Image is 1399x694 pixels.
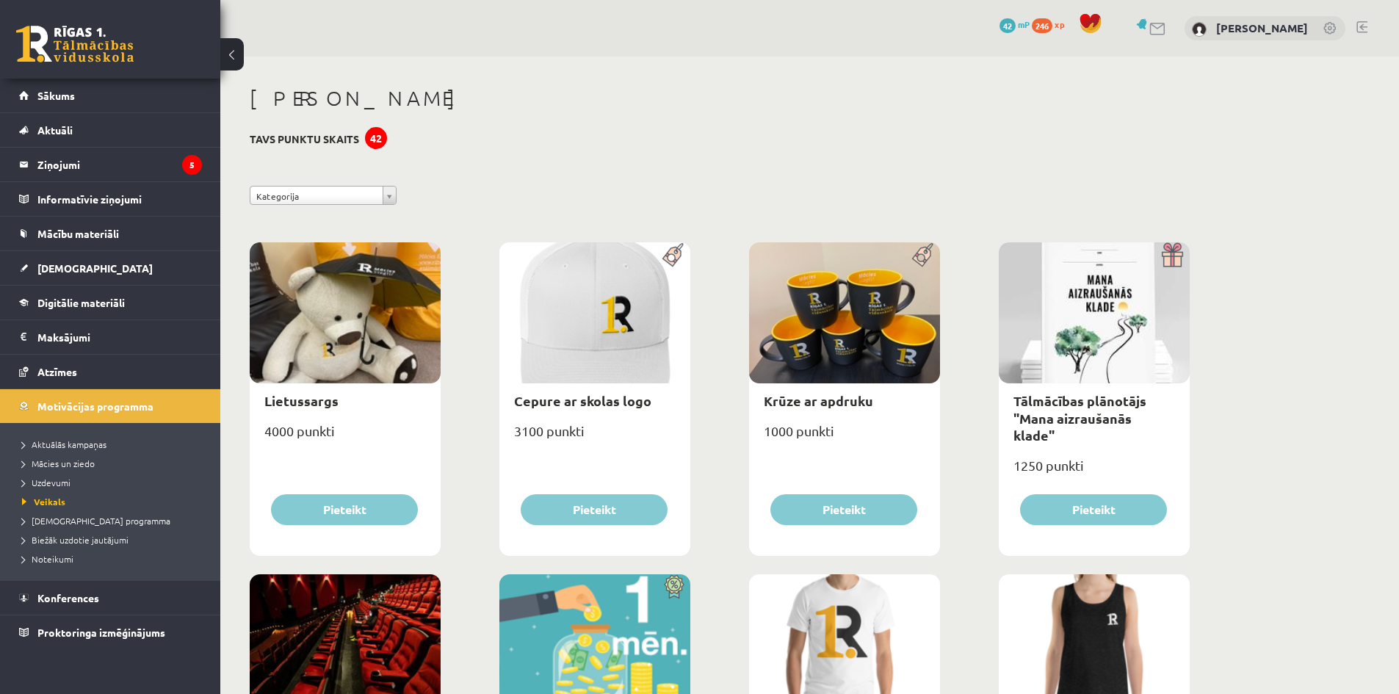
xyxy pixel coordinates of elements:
[19,355,202,388] a: Atzīmes
[22,552,206,565] a: Noteikumi
[22,514,206,527] a: [DEMOGRAPHIC_DATA] programma
[999,18,1016,33] span: 42
[19,615,202,649] a: Proktoringa izmēģinājums
[1032,18,1052,33] span: 246
[256,187,377,206] span: Kategorija
[37,320,202,354] legend: Maksājumi
[22,496,65,507] span: Veikals
[365,127,387,149] div: 42
[22,533,206,546] a: Biežāk uzdotie jautājumi
[1020,494,1167,525] button: Pieteikt
[19,320,202,354] a: Maksājumi
[37,227,119,240] span: Mācību materiāli
[264,392,339,409] a: Lietussargs
[22,458,95,469] span: Mācies un ziedo
[1018,18,1030,30] span: mP
[19,148,202,181] a: Ziņojumi5
[37,400,153,413] span: Motivācijas programma
[37,365,77,378] span: Atzīmes
[657,242,690,267] img: Populāra prece
[19,113,202,147] a: Aktuāli
[22,438,206,451] a: Aktuālās kampaņas
[22,553,73,565] span: Noteikumi
[22,495,206,508] a: Veikals
[1013,392,1146,444] a: Tālmācības plānotājs "Mana aizraušanās klade"
[37,148,202,181] legend: Ziņojumi
[37,591,99,604] span: Konferences
[521,494,668,525] button: Pieteikt
[37,626,165,639] span: Proktoringa izmēģinājums
[999,453,1190,490] div: 1250 punkti
[499,419,690,455] div: 3100 punkti
[37,182,202,216] legend: Informatīvie ziņojumi
[250,133,359,145] h3: Tavs punktu skaits
[22,457,206,470] a: Mācies un ziedo
[1192,22,1207,37] img: Maksims Cibuļskis
[514,392,651,409] a: Cepure ar skolas logo
[1032,18,1071,30] a: 246 xp
[1055,18,1064,30] span: xp
[250,419,441,455] div: 4000 punkti
[1157,242,1190,267] img: Dāvana ar pārsteigumu
[22,477,71,488] span: Uzdevumi
[19,286,202,319] a: Digitālie materiāli
[37,261,153,275] span: [DEMOGRAPHIC_DATA]
[22,476,206,489] a: Uzdevumi
[16,26,134,62] a: Rīgas 1. Tālmācības vidusskola
[37,296,125,309] span: Digitālie materiāli
[37,123,73,137] span: Aktuāli
[19,581,202,615] a: Konferences
[19,182,202,216] a: Informatīvie ziņojumi
[907,242,940,267] img: Populāra prece
[250,86,1190,111] h1: [PERSON_NAME]
[999,18,1030,30] a: 42 mP
[1216,21,1308,35] a: [PERSON_NAME]
[22,534,129,546] span: Biežāk uzdotie jautājumi
[19,217,202,250] a: Mācību materiāli
[182,155,202,175] i: 5
[19,79,202,112] a: Sākums
[37,89,75,102] span: Sākums
[22,515,170,527] span: [DEMOGRAPHIC_DATA] programma
[770,494,917,525] button: Pieteikt
[749,419,940,455] div: 1000 punkti
[250,186,397,205] a: Kategorija
[657,574,690,599] img: Atlaide
[22,438,106,450] span: Aktuālās kampaņas
[19,389,202,423] a: Motivācijas programma
[271,494,418,525] button: Pieteikt
[19,251,202,285] a: [DEMOGRAPHIC_DATA]
[764,392,873,409] a: Krūze ar apdruku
